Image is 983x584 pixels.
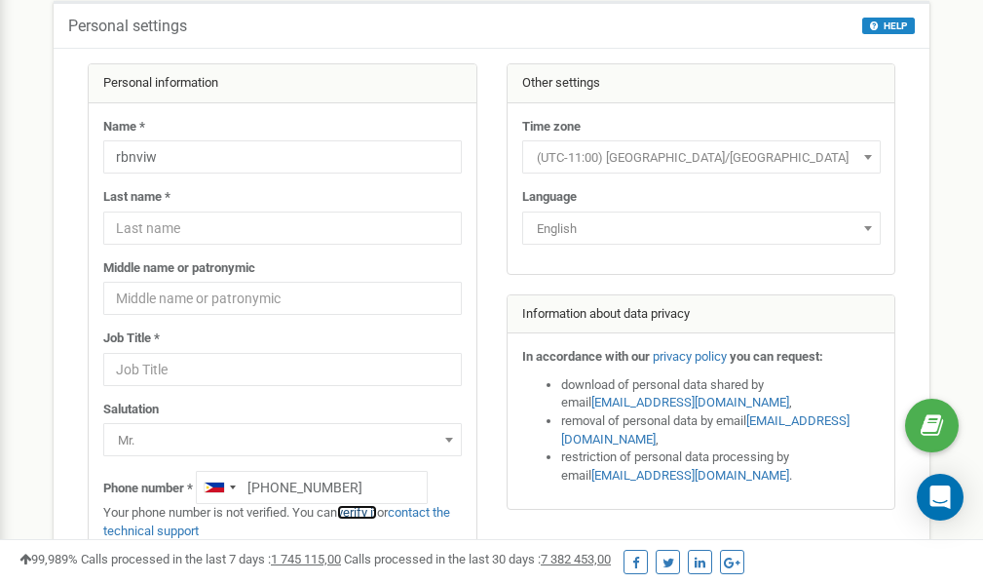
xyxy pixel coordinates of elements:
[103,505,450,538] a: contact the technical support
[522,118,581,136] label: Time zone
[529,215,874,243] span: English
[81,552,341,566] span: Calls processed in the last 7 days :
[103,504,462,540] p: Your phone number is not verified. You can or
[103,140,462,174] input: Name
[103,188,170,207] label: Last name *
[529,144,874,172] span: (UTC-11:00) Pacific/Midway
[103,259,255,278] label: Middle name or patronymic
[103,118,145,136] label: Name *
[561,412,881,448] li: removal of personal data by email ,
[522,349,650,364] strong: In accordance with our
[103,330,160,348] label: Job Title *
[19,552,78,566] span: 99,989%
[196,471,428,504] input: +1-800-555-55-55
[653,349,727,364] a: privacy policy
[271,552,341,566] u: 1 745 115,00
[862,18,915,34] button: HELP
[103,401,159,419] label: Salutation
[541,552,611,566] u: 7 382 453,00
[68,18,187,35] h5: Personal settings
[197,472,242,503] div: Telephone country code
[103,423,462,456] span: Mr.
[561,448,881,485] li: restriction of personal data processing by email .
[522,140,881,174] span: (UTC-11:00) Pacific/Midway
[344,552,611,566] span: Calls processed in the last 30 days :
[103,212,462,245] input: Last name
[103,282,462,315] input: Middle name or patronymic
[103,480,193,498] label: Phone number *
[522,188,577,207] label: Language
[508,295,895,334] div: Information about data privacy
[522,212,881,245] span: English
[561,376,881,412] li: download of personal data shared by email ,
[508,64,895,103] div: Other settings
[917,474,964,521] div: Open Intercom Messenger
[110,427,455,454] span: Mr.
[591,468,789,483] a: [EMAIL_ADDRESS][DOMAIN_NAME]
[89,64,476,103] div: Personal information
[591,395,789,409] a: [EMAIL_ADDRESS][DOMAIN_NAME]
[730,349,823,364] strong: you can request:
[337,505,377,520] a: verify it
[561,413,850,447] a: [EMAIL_ADDRESS][DOMAIN_NAME]
[103,353,462,386] input: Job Title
